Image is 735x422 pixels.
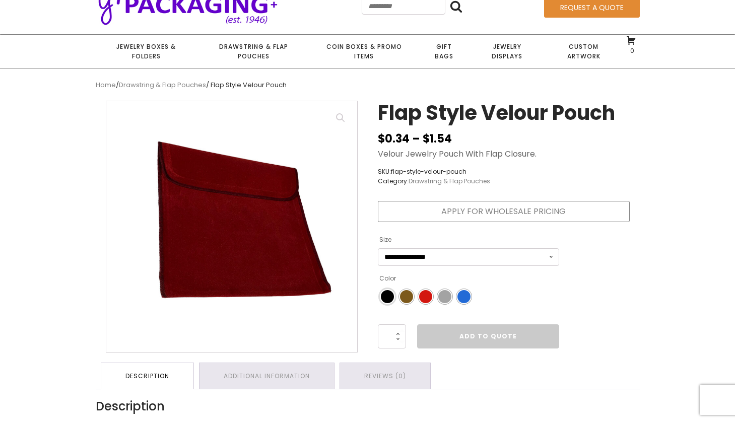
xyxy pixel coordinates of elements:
[423,131,452,147] bdi: 1.54
[199,363,334,389] a: Additional information
[391,167,466,176] span: flap-style-velour-pouch
[96,80,116,90] a: Home
[378,176,490,186] span: Category:
[197,35,310,68] a: Drawstring & Flap Pouches
[470,35,545,68] a: Jewelry Displays
[418,35,470,68] a: Gift Bags
[437,289,452,304] li: Grey
[96,35,197,68] a: Jewelry Boxes & Folders
[340,363,430,389] a: Reviews (0)
[378,131,385,147] span: $
[423,131,430,147] span: $
[378,287,559,306] ul: Color
[379,270,396,287] label: Color
[379,232,391,248] label: Size
[331,109,350,127] a: View full-screen image gallery
[628,46,634,55] span: 0
[378,101,615,130] h1: Flap Style Velour Pouch
[378,201,630,222] a: Apply for Wholesale Pricing
[378,148,537,161] p: Velour Jewelry Pouch With Flap Closure.
[412,131,420,147] span: –
[96,80,640,91] nav: Breadcrumb
[378,167,490,176] span: SKU:
[409,177,490,185] a: Drawstring & Flap Pouches
[456,289,472,304] li: Royal Blue
[101,363,193,389] a: Description
[418,289,433,304] li: Burgundy
[380,289,395,304] li: Black
[119,80,206,90] a: Drawstring & Flap Pouches
[310,35,418,68] a: Coin Boxes & Promo Items
[96,399,640,414] h2: Description
[417,324,559,348] a: Add to Quote
[399,289,414,304] li: Brown
[626,35,636,54] a: 0
[545,35,623,68] a: Custom Artwork
[378,131,410,147] bdi: 0.34
[378,324,406,348] input: Product quantity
